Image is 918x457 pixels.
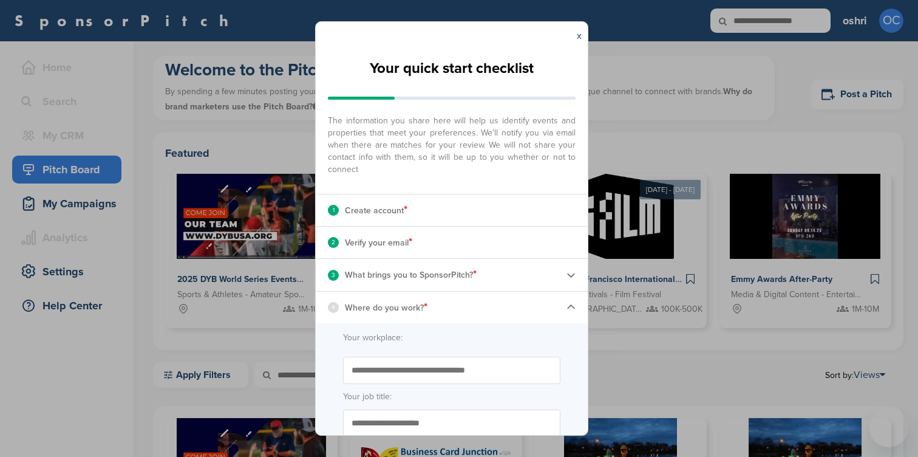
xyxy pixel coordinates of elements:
p: Where do you work? [345,300,427,315]
label: Your workplace: [343,331,560,345]
img: Checklist arrow 1 [566,303,576,312]
div: 3 [328,270,339,281]
img: Checklist arrow 2 [566,270,576,280]
div: 2 [328,237,339,248]
span: The information you share here will help us identify events and properties that meet your prefere... [328,109,576,176]
p: What brings you to SponsorPitch? [345,267,477,283]
iframe: Button to launch messaging window [869,408,908,447]
p: Create account [345,202,407,218]
h2: Your quick start checklist [370,55,534,82]
label: Your job title: [343,390,560,404]
p: Verify your email [345,235,412,250]
div: 1 [328,205,339,216]
div: 4 [328,302,339,313]
a: x [577,30,582,42]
